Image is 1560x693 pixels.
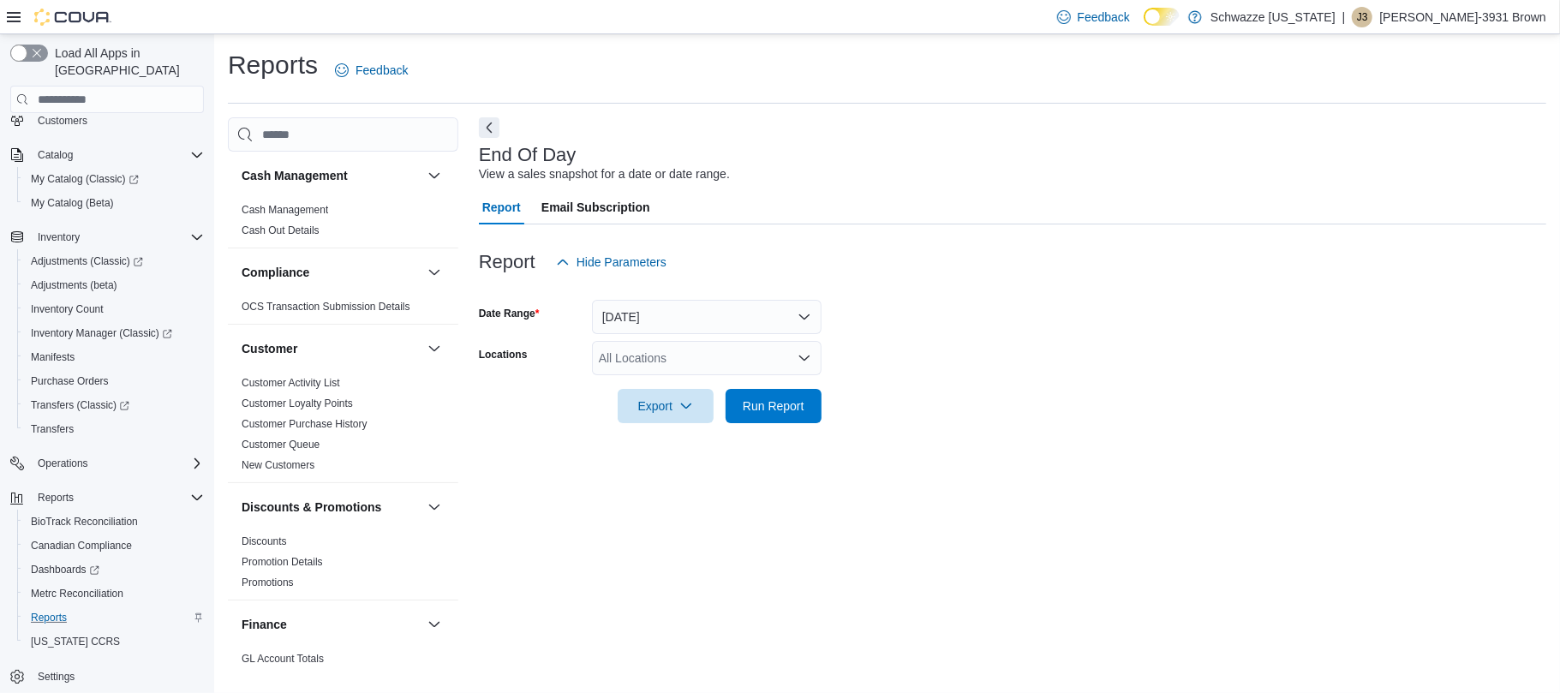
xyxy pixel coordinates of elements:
span: Transfers (Classic) [24,395,204,415]
span: J3 [1357,7,1368,27]
a: Transfers (Classic) [24,395,136,415]
a: Metrc Reconciliation [24,583,130,604]
h3: End Of Day [479,145,577,165]
span: Reports [24,607,204,628]
button: Finance [242,616,421,633]
span: Customers [31,110,204,131]
button: Inventory Count [17,297,211,321]
a: Inventory Manager (Classic) [17,321,211,345]
img: Cova [34,9,111,26]
span: Hide Parameters [577,254,666,271]
a: Manifests [24,347,81,367]
span: Cash Out Details [242,224,320,237]
span: Reports [38,491,74,505]
a: Promotion Details [242,556,323,568]
h3: Finance [242,616,287,633]
span: Washington CCRS [24,631,204,652]
span: Adjustments (beta) [24,275,204,296]
h3: Cash Management [242,167,348,184]
span: Export [628,389,703,423]
div: Cash Management [228,200,458,248]
a: Promotions [242,577,294,588]
a: Adjustments (Classic) [24,251,150,272]
span: Inventory [38,230,80,244]
span: Inventory Manager (Classic) [24,323,204,344]
span: Adjustments (beta) [31,278,117,292]
button: Customers [3,108,211,133]
span: Canadian Compliance [24,535,204,556]
span: Feedback [1078,9,1130,26]
button: Purchase Orders [17,369,211,393]
button: Hide Parameters [549,245,673,279]
span: My Catalog (Classic) [24,169,204,189]
span: Load All Apps in [GEOGRAPHIC_DATA] [48,45,204,79]
button: Metrc Reconciliation [17,582,211,606]
div: Customer [228,373,458,482]
button: Settings [3,664,211,689]
button: Discounts & Promotions [424,497,445,517]
p: [PERSON_NAME]-3931 Brown [1379,7,1546,27]
a: Feedback [328,53,415,87]
a: Transfers [24,419,81,439]
div: Javon-3931 Brown [1352,7,1372,27]
button: Run Report [726,389,822,423]
button: [US_STATE] CCRS [17,630,211,654]
div: Discounts & Promotions [228,531,458,600]
span: Inventory [31,227,204,248]
button: Operations [3,451,211,475]
span: [US_STATE] CCRS [31,635,120,648]
span: My Catalog (Beta) [31,196,114,210]
h1: Reports [228,48,318,82]
button: Reports [3,486,211,510]
a: Inventory Manager (Classic) [24,323,179,344]
a: Settings [31,666,81,687]
button: Cash Management [242,167,421,184]
button: Catalog [3,143,211,167]
button: Inventory [3,225,211,249]
span: Manifests [31,350,75,364]
span: Customer Purchase History [242,417,368,431]
a: Customer Queue [242,439,320,451]
button: Discounts & Promotions [242,499,421,516]
button: Customer [242,340,421,357]
span: Customer Activity List [242,376,340,390]
a: Customers [31,111,94,131]
a: BioTrack Reconciliation [24,511,145,532]
a: New Customers [242,459,314,471]
label: Locations [479,348,528,361]
a: OCS Transaction Submission Details [242,301,410,313]
a: Canadian Compliance [24,535,139,556]
a: Cash Out Details [242,224,320,236]
span: Run Report [743,397,804,415]
button: Cash Management [424,165,445,186]
span: Transfers [31,422,74,436]
button: Finance [424,614,445,635]
button: Transfers [17,417,211,441]
span: Operations [31,453,204,474]
p: | [1342,7,1346,27]
span: Adjustments (Classic) [31,254,143,268]
h3: Discounts & Promotions [242,499,381,516]
span: Settings [38,670,75,684]
label: Date Range [479,307,540,320]
button: Inventory [31,227,87,248]
span: Inventory Count [24,299,204,320]
div: Compliance [228,296,458,324]
span: BioTrack Reconciliation [24,511,204,532]
button: Manifests [17,345,211,369]
button: Operations [31,453,95,474]
span: New Customers [242,458,314,472]
span: Report [482,190,521,224]
span: Dashboards [24,559,204,580]
a: My Catalog (Classic) [24,169,146,189]
span: Operations [38,457,88,470]
a: Purchase Orders [24,371,116,391]
span: Promotion Details [242,555,323,569]
button: Reports [31,487,81,508]
p: Schwazze [US_STATE] [1210,7,1336,27]
button: Compliance [424,262,445,283]
span: BioTrack Reconciliation [31,515,138,529]
div: View a sales snapshot for a date or date range. [479,165,730,183]
span: Inventory Count [31,302,104,316]
span: My Catalog (Beta) [24,193,204,213]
